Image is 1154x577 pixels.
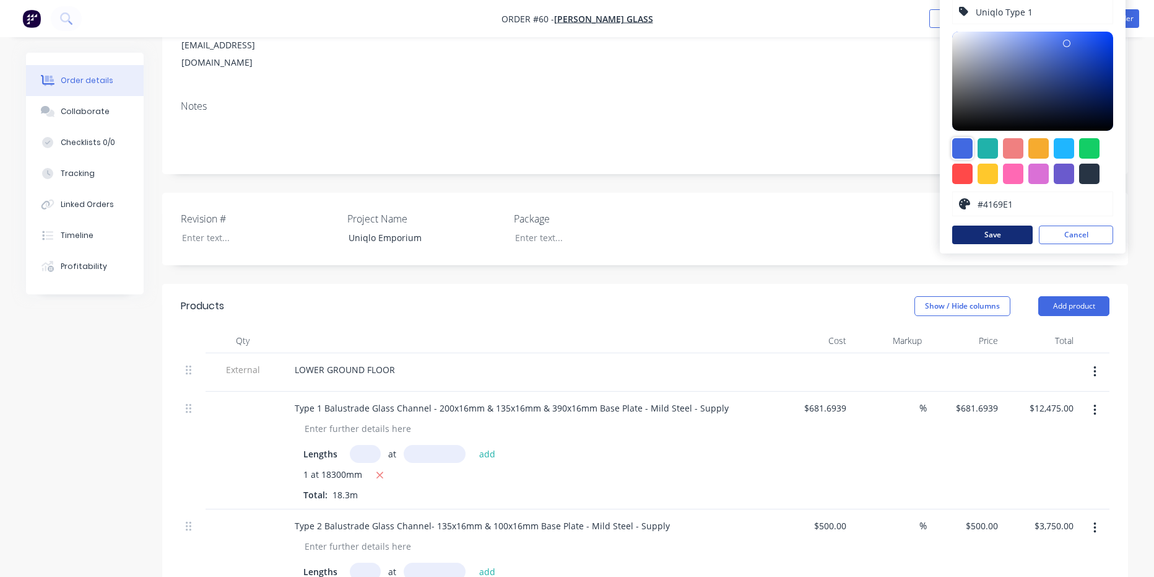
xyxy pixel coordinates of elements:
div: Notes [181,100,1109,112]
button: Close [929,9,991,28]
div: Total [1003,328,1079,353]
button: Checklists 0/0 [26,127,144,158]
div: Profitability [61,261,107,272]
button: Show / Hide columns [914,296,1010,316]
div: Markup [851,328,927,353]
span: Order #60 - [501,13,554,25]
div: Qty [206,328,280,353]
span: 18.3m [328,489,363,501]
button: add [473,445,502,462]
div: #f08080 [1003,138,1023,159]
span: at [388,447,396,460]
div: #6a5acd [1054,164,1074,184]
div: #ff4949 [952,164,973,184]
div: Linked Orders [61,199,114,210]
div: #da70d6 [1028,164,1049,184]
div: Tracking [61,168,95,179]
div: Type 1 Balustrade Glass Channel - 200x16mm & 135x16mm & 390x16mm Base Plate - Mild Steel - Supply [285,399,739,417]
div: Uniqlo Emporium [339,229,493,247]
div: Products [181,299,224,314]
button: Add product [1038,296,1109,316]
span: Lengths [303,447,337,460]
button: Collaborate [26,96,144,127]
div: Checklists 0/0 [61,137,115,148]
button: Profitability [26,251,144,282]
div: Order details [61,75,113,86]
button: Timeline [26,220,144,251]
button: Linked Orders [26,189,144,220]
div: #1fb6ff [1054,138,1074,159]
div: #13ce66 [1079,138,1100,159]
label: Project Name [347,211,502,226]
div: #273444 [1079,164,1100,184]
a: [PERSON_NAME] Glass [554,13,653,25]
span: % [919,401,927,415]
button: Save [952,226,1033,244]
button: Order details [26,65,144,96]
img: Factory [22,9,41,28]
div: [PERSON_NAME][EMAIL_ADDRESS][DOMAIN_NAME] [181,19,284,71]
div: #ff69b4 [1003,164,1023,184]
div: Cost [775,328,851,353]
span: 1 at 18300mm [303,468,362,483]
div: #20b2aa [978,138,998,159]
span: Total: [303,489,328,501]
button: Tracking [26,158,144,189]
div: #ffc82c [978,164,998,184]
div: Type 2 Balustrade Glass Channel- 135x16mm & 100x16mm Base Plate - Mild Steel - Supply [285,517,680,535]
div: #f6ab2f [1028,138,1049,159]
span: External [210,363,275,376]
div: #4169e1 [952,138,973,159]
span: % [919,519,927,533]
div: Price [927,328,1003,353]
label: Package [514,211,669,226]
button: Cancel [1039,226,1113,244]
div: LOWER GROUND FLOOR [285,361,405,379]
label: Revision # [181,211,336,226]
div: Timeline [61,230,93,241]
div: Collaborate [61,106,110,117]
